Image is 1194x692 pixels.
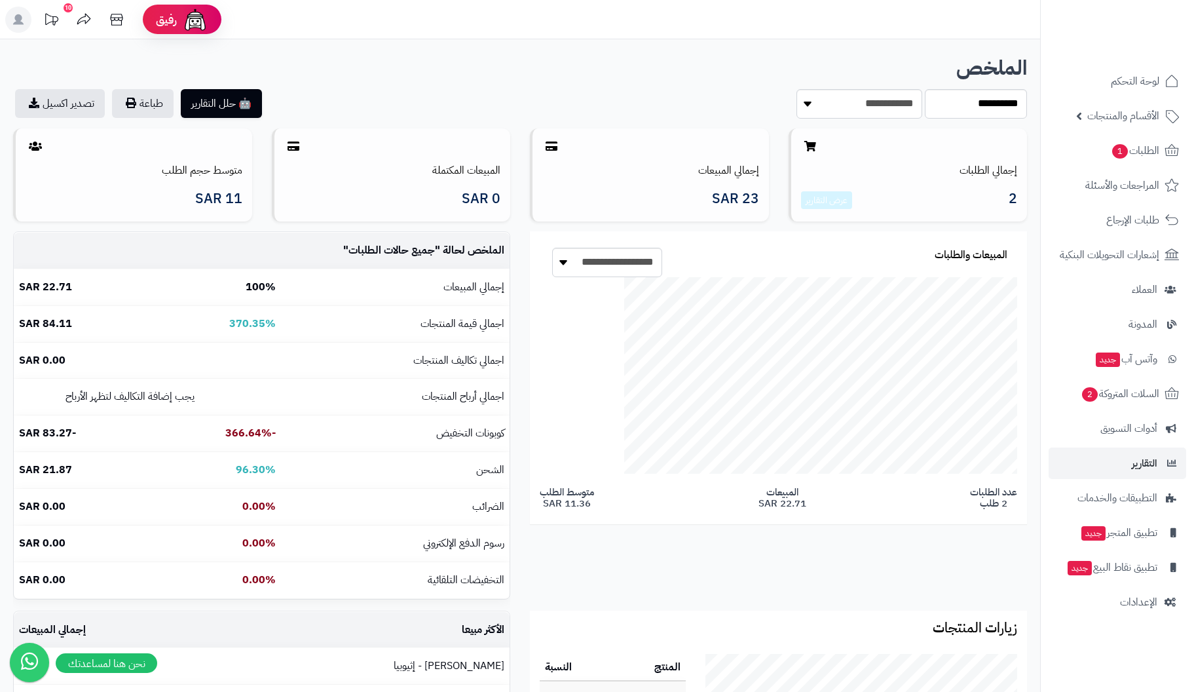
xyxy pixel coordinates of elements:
[1100,419,1157,438] span: أدوات التسويق
[1049,552,1186,583] a: تطبيق نقاط البيعجديد
[182,7,208,33] img: ai-face.png
[162,163,242,178] a: متوسط حجم الطلب
[242,572,276,588] b: 0.00%
[1049,274,1186,305] a: العملاء
[19,499,65,514] b: 0.00 SAR
[1049,66,1186,97] a: لوحة التحكم
[1085,176,1159,195] span: المراجعات والأسئلة
[281,452,510,488] td: الشحن
[14,612,185,648] td: إجمالي المبيعات
[1049,309,1186,340] a: المدونة
[1049,378,1186,410] a: السلات المتروكة2
[540,621,1017,636] h3: زيارات المنتجات
[281,269,510,305] td: إجمالي المبيعات
[1094,350,1157,368] span: وآتس آب
[35,7,67,36] a: تحديثات المنصة
[698,163,759,178] a: إجمالي المبيعات
[242,499,276,514] b: 0.00%
[1111,72,1159,90] span: لوحة التحكم
[540,487,594,509] span: متوسط الطلب 11.36 SAR
[1049,343,1186,375] a: وآتس آبجديد
[1009,191,1017,210] span: 2
[1080,524,1157,542] span: تطبيق المتجر
[181,89,262,118] button: 🤖 حلل التقارير
[712,191,759,206] span: 23 SAR
[1087,107,1159,125] span: الأقسام والمنتجات
[1049,517,1186,548] a: تطبيق المتجرجديد
[935,250,1007,261] h3: المبيعات والطلبات
[64,3,73,12] div: 10
[432,163,500,178] a: المبيعات المكتملة
[19,353,65,368] b: 0.00 SAR
[1111,142,1159,160] span: الطلبات
[112,89,174,118] button: طباعة
[65,389,195,404] small: يجب إضافة التكاليف لتظهر الأرباح
[1082,387,1098,402] span: 2
[1081,385,1159,403] span: السلات المتروكة
[1049,482,1186,514] a: التطبيقات والخدمات
[281,379,510,415] td: اجمالي أرباح المنتجات
[236,462,276,478] b: 96.30%
[185,612,510,648] td: الأكثر مبيعا
[19,572,65,588] b: 0.00 SAR
[1081,526,1106,541] span: جديد
[960,163,1017,178] a: إجمالي الطلبات
[281,306,510,342] td: اجمالي قيمة المنتجات
[1049,239,1186,271] a: إشعارات التحويلات البنكية
[1049,204,1186,236] a: طلبات الإرجاع
[806,193,848,207] a: عرض التقارير
[1049,413,1186,444] a: أدوات التسويق
[1132,280,1157,299] span: العملاء
[195,191,242,206] span: 11 SAR
[970,487,1017,509] span: عدد الطلبات 2 طلب
[19,535,65,551] b: 0.00 SAR
[1060,246,1159,264] span: إشعارات التحويلات البنكية
[348,242,435,258] span: جميع حالات الطلبات
[19,425,76,441] b: -83.27 SAR
[19,462,72,478] b: 21.87 SAR
[281,562,510,598] td: التخفيضات التلقائية
[577,655,686,682] th: المنتج
[1077,489,1157,507] span: التطبيقات والخدمات
[1049,448,1186,479] a: التقارير
[246,279,276,295] b: 100%
[758,487,806,509] span: المبيعات 22.71 SAR
[19,316,72,332] b: 84.11 SAR
[242,535,276,551] b: 0.00%
[1049,135,1186,166] a: الطلبات1
[1068,561,1092,575] span: جديد
[1120,593,1157,611] span: الإعدادات
[281,343,510,379] td: اجمالي تكاليف المنتجات
[1096,353,1120,367] span: جديد
[229,316,276,332] b: 370.35%
[15,89,105,118] a: تصدير اكسيل
[19,279,72,295] b: 22.71 SAR
[281,489,510,525] td: الضرائب
[1132,454,1157,472] span: التقارير
[281,526,510,562] td: رسوم الدفع الإلكتروني
[1129,315,1157,334] span: المدونة
[225,425,276,441] b: -366.64%
[281,233,510,269] td: الملخص لحالة " "
[956,52,1027,83] b: الملخص
[1112,144,1128,159] span: 1
[156,12,177,28] span: رفيق
[1106,211,1159,229] span: طلبات الإرجاع
[540,655,577,682] th: النسبة
[462,191,500,206] span: 0 SAR
[1049,170,1186,201] a: المراجعات والأسئلة
[1049,586,1186,618] a: الإعدادات
[185,648,510,684] td: [PERSON_NAME] - إثيوبيا
[281,415,510,452] td: كوبونات التخفيض
[1066,558,1157,577] span: تطبيق نقاط البيع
